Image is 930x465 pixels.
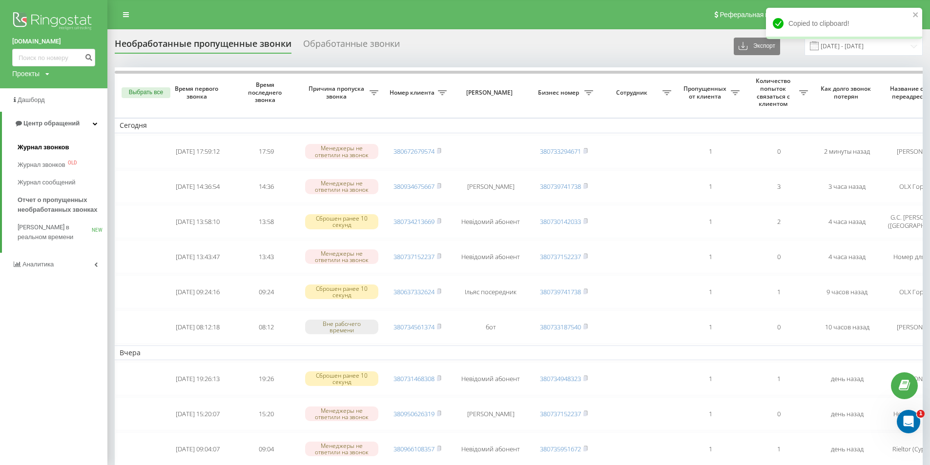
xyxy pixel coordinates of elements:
[232,397,300,430] td: 15:20
[305,406,378,421] div: Менеджеры не ответили на звонок
[164,310,232,344] td: [DATE] 08:12:18
[452,170,530,203] td: [PERSON_NAME]
[164,170,232,203] td: [DATE] 14:36:54
[452,240,530,273] td: Невідомий абонент
[681,85,731,100] span: Пропущенных от клиента
[676,275,744,308] td: 1
[232,310,300,344] td: 08:12
[744,362,813,395] td: 1
[12,37,95,46] a: [DOMAIN_NAME]
[22,261,54,268] span: Аналитика
[232,135,300,168] td: 17:59
[12,69,40,79] div: Проекты
[676,362,744,395] td: 1
[744,275,813,308] td: 1
[18,156,107,174] a: Журнал звонковOLD
[232,275,300,308] td: 09:24
[18,195,103,215] span: Отчет о пропущенных необработанных звонках
[164,240,232,273] td: [DATE] 13:43:47
[12,49,95,66] input: Поиск по номеру
[393,182,434,191] a: 380934675667
[813,135,881,168] td: 2 минуты назад
[122,87,170,98] button: Выбрать все
[540,323,581,331] a: 380733187540
[452,310,530,344] td: бот
[540,445,581,453] a: 380735951672
[305,249,378,264] div: Менеджеры не ответили на звонок
[164,362,232,395] td: [DATE] 19:26:13
[676,240,744,273] td: 1
[540,182,581,191] a: 380739741738
[18,222,92,242] span: [PERSON_NAME] в реальном времени
[393,445,434,453] a: 380966108357
[115,39,291,54] div: Необработанные пропущенные звонки
[164,397,232,430] td: [DATE] 15:20:07
[744,135,813,168] td: 0
[813,240,881,273] td: 4 часа назад
[813,397,881,430] td: день назад
[171,85,224,100] span: Время первого звонка
[305,371,378,386] div: Сброшен ранее 10 секунд
[2,112,107,135] a: Центр обращений
[164,275,232,308] td: [DATE] 09:24:16
[18,160,65,170] span: Журнал звонков
[393,147,434,156] a: 380672679574
[603,89,662,97] span: Сотрудник
[305,144,378,159] div: Менеджеры не ответили на звонок
[540,374,581,383] a: 380734948323
[305,85,370,100] span: Причина пропуска звонка
[18,174,107,191] a: Журнал сообщений
[540,409,581,418] a: 380737152237
[18,96,45,103] span: Дашборд
[18,219,107,246] a: [PERSON_NAME] в реальном времениNEW
[388,89,438,97] span: Номер клиента
[720,11,800,19] span: Реферальная программа
[305,179,378,194] div: Менеджеры не ответили на звонок
[164,205,232,238] td: [DATE] 13:58:10
[749,77,799,107] span: Количество попыток связаться с клиентом
[744,397,813,430] td: 0
[676,135,744,168] td: 1
[676,397,744,430] td: 1
[535,89,584,97] span: Бизнес номер
[393,217,434,226] a: 380734213669
[393,374,434,383] a: 380731468308
[305,320,378,334] div: Вне рабочего времени
[18,178,75,187] span: Журнал сообщений
[744,310,813,344] td: 0
[452,397,530,430] td: [PERSON_NAME]
[303,39,400,54] div: Обработанные звонки
[452,275,530,308] td: Ільяс посередник
[917,410,925,418] span: 1
[813,362,881,395] td: день назад
[744,240,813,273] td: 0
[240,81,292,104] span: Время последнего звонка
[766,8,922,39] div: Copied to clipboard!
[676,170,744,203] td: 1
[813,275,881,308] td: 9 часов назад
[18,191,107,219] a: Отчет о пропущенных необработанных звонках
[912,11,919,20] button: close
[821,85,873,100] span: Как долго звонок потерян
[744,205,813,238] td: 2
[813,205,881,238] td: 4 часа назад
[18,139,107,156] a: Журнал звонков
[540,252,581,261] a: 380737152237
[744,170,813,203] td: 3
[305,214,378,229] div: Сброшен ранее 10 секунд
[305,284,378,299] div: Сброшен ранее 10 секунд
[232,170,300,203] td: 14:36
[305,442,378,456] div: Менеджеры не ответили на звонок
[897,410,920,433] iframe: Intercom live chat
[232,240,300,273] td: 13:43
[452,205,530,238] td: Невідомий абонент
[540,217,581,226] a: 380730142033
[232,362,300,395] td: 19:26
[18,142,69,152] span: Журнал звонков
[232,205,300,238] td: 13:58
[393,252,434,261] a: 380737152237
[393,409,434,418] a: 380950626319
[460,89,521,97] span: [PERSON_NAME]
[12,10,95,34] img: Ringostat logo
[813,170,881,203] td: 3 часа назад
